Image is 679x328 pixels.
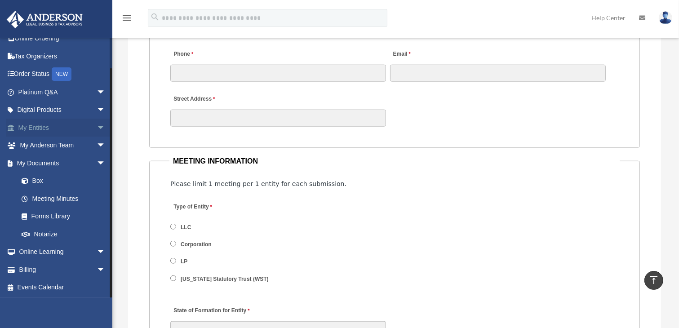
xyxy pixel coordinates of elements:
[97,137,115,155] span: arrow_drop_down
[4,11,85,28] img: Anderson Advisors Platinum Portal
[6,65,119,84] a: Order StatusNEW
[644,271,663,290] a: vertical_align_top
[6,47,119,65] a: Tax Organizers
[6,243,119,261] a: Online Learningarrow_drop_down
[178,275,272,283] label: [US_STATE] Statutory Trust (WST)
[659,11,672,24] img: User Pic
[6,30,119,48] a: Online Ordering
[170,93,256,105] label: Street Address
[170,48,195,60] label: Phone
[170,305,252,317] label: State of Formation for Entity
[6,154,119,172] a: My Documentsarrow_drop_down
[6,137,119,155] a: My Anderson Teamarrow_drop_down
[170,180,346,187] span: Please limit 1 meeting per 1 entity for each submission.
[121,16,132,23] a: menu
[97,154,115,173] span: arrow_drop_down
[13,190,115,208] a: Meeting Minutes
[13,208,119,226] a: Forms Library
[178,241,215,249] label: Corporation
[169,155,620,168] legend: MEETING INFORMATION
[97,119,115,137] span: arrow_drop_down
[6,119,119,137] a: My Entitiesarrow_drop_down
[97,83,115,102] span: arrow_drop_down
[6,279,119,297] a: Events Calendar
[97,261,115,279] span: arrow_drop_down
[6,83,119,101] a: Platinum Q&Aarrow_drop_down
[170,201,256,213] label: Type of Entity
[178,223,195,231] label: LLC
[52,67,71,81] div: NEW
[390,48,413,60] label: Email
[150,12,160,22] i: search
[121,13,132,23] i: menu
[6,261,119,279] a: Billingarrow_drop_down
[648,275,659,285] i: vertical_align_top
[97,101,115,120] span: arrow_drop_down
[13,172,119,190] a: Box
[97,243,115,262] span: arrow_drop_down
[6,101,119,119] a: Digital Productsarrow_drop_down
[178,258,191,266] label: LP
[13,225,119,243] a: Notarize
